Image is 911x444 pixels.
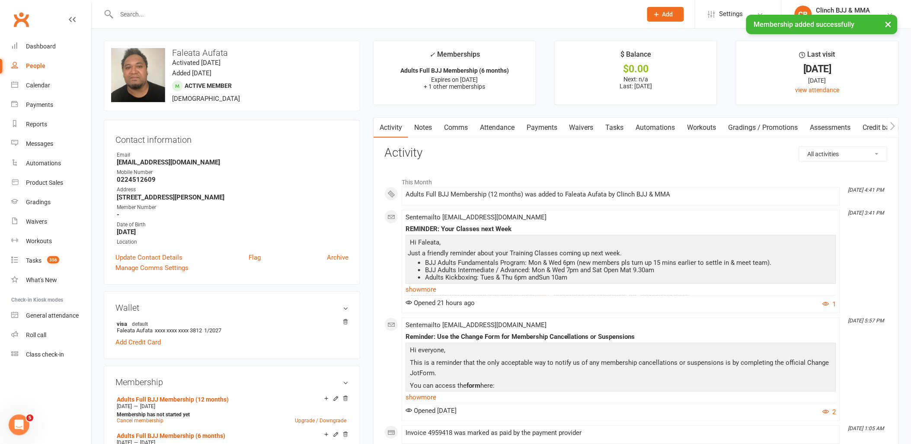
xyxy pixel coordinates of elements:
a: Clubworx [10,9,32,30]
div: Member Number [117,203,348,212]
div: Location [117,238,348,246]
strong: Membership has not started yet [117,412,190,418]
p: This is a reminder that the only acceptable way to notify us of any membership cancellations or s... [408,357,834,380]
li: This Month [384,173,888,187]
a: Notes [408,118,438,138]
a: Payments [11,95,91,115]
li: BJJ Adults Intermediate / Advanced: Mon & Wed 7pm and Sat Open Mat 9.30am [425,267,834,274]
span: Opened 21 hours ago [406,299,475,307]
span: [DATE] [117,403,132,409]
div: Date of Birth [117,221,348,229]
div: $ Balance [620,49,651,64]
span: Settings [719,4,743,24]
a: Adults Full BJJ Membership (6 months) [117,432,225,439]
div: — [115,403,348,410]
input: Search... [114,8,636,20]
h3: Membership [115,377,348,387]
strong: [EMAIL_ADDRESS][DOMAIN_NAME] [117,158,348,166]
li: Adults Kickboxing: Tues & Thu 6pm and [425,274,834,281]
div: Memberships [429,49,480,65]
span: Active member [185,82,232,89]
span: 5 [26,415,33,421]
div: Reports [26,121,47,128]
span: xxxx xxxx xxxx 3812 [155,327,202,334]
a: People [11,56,91,76]
div: Last visit [799,49,835,64]
div: Dashboard [26,43,56,50]
div: $0.00 [563,64,710,74]
i: [DATE] 3:41 PM [848,210,884,216]
div: Mobile Number [117,168,348,177]
a: Product Sales [11,173,91,193]
span: Expires on [DATE] [431,76,478,83]
div: Class check-in [26,351,64,358]
a: Comms [438,118,474,138]
span: [DEMOGRAPHIC_DATA] [172,95,240,103]
div: Adults Full BJJ Membership (12 months) was added to Faleata Aufata by Clinch BJJ & MMA [406,191,836,198]
div: [DATE] [744,64,891,74]
span: Sent email to [EMAIL_ADDRESS][DOMAIN_NAME] [406,321,547,329]
a: Gradings / Promotions [722,118,804,138]
div: Address [117,186,348,194]
strong: 0224512609 [117,176,348,183]
div: Calendar [26,82,50,89]
i: ✓ [429,51,435,59]
a: Add Credit Card [115,337,161,347]
div: [DATE] [744,76,891,85]
div: Messages [26,140,53,147]
img: image1642481515.png [111,48,165,102]
h3: Contact information [115,132,348,145]
div: General attendance [26,312,79,319]
strong: [STREET_ADDRESS][PERSON_NAME] [117,193,348,201]
strong: - [117,211,348,219]
a: Attendance [474,118,521,138]
a: Waivers [11,212,91,232]
p: Next: n/a Last: [DATE] [563,76,710,90]
b: form [467,382,480,389]
time: Activated [DATE] [172,59,221,67]
div: Waivers [26,218,47,225]
a: Adults Full BJJ Membership (12 months) [117,396,229,403]
strong: [DATE] [117,228,348,236]
a: Calendar [11,76,91,95]
div: Reminder: Use the Change Form for Membership Cancellations or Suspensions [406,333,836,341]
a: Archive [327,252,348,263]
a: Class kiosk mode [11,345,91,364]
p: Hi Faleata [408,237,834,250]
div: Membership added successfully [746,15,898,34]
span: default [129,320,150,327]
span: Sent email to [EMAIL_ADDRESS][DOMAIN_NAME] [406,213,547,221]
button: × [881,15,896,33]
span: Opened [DATE] [406,407,457,415]
div: Email [117,151,348,159]
strong: Adults Full BJJ Membership (6 months) [400,67,509,74]
li: Faleata Aufata [115,319,348,335]
strong: visa [117,320,344,327]
a: view attendance [795,87,839,93]
a: Upgrade / Downgrade [295,418,346,424]
p: You can access the here: [408,380,834,403]
div: Product Sales [26,179,63,186]
div: People [26,62,45,69]
i: [DATE] 5:57 PM [848,318,884,324]
div: Just a friendly reminder about your Training Classes coming up next week. [408,237,834,428]
a: Manage Comms Settings [115,263,189,273]
time: Added [DATE] [172,69,211,77]
h3: Activity [384,146,888,160]
a: Update Contact Details [115,252,182,263]
a: Workouts [11,232,91,251]
div: CB [795,6,812,23]
div: What's New [26,277,57,283]
a: Tasks 356 [11,251,91,270]
a: Cancel membership [117,418,163,424]
a: Gradings [11,193,91,212]
a: Roll call [11,325,91,345]
a: Waivers [563,118,600,138]
a: show more [406,391,836,403]
div: Invoice 4959418 was marked as paid by the payment provider [406,429,836,437]
a: Activity [374,118,408,138]
a: Dashboard [11,37,91,56]
h3: Wallet [115,303,348,312]
span: 356 [47,256,59,264]
span: [DATE] [140,403,155,409]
